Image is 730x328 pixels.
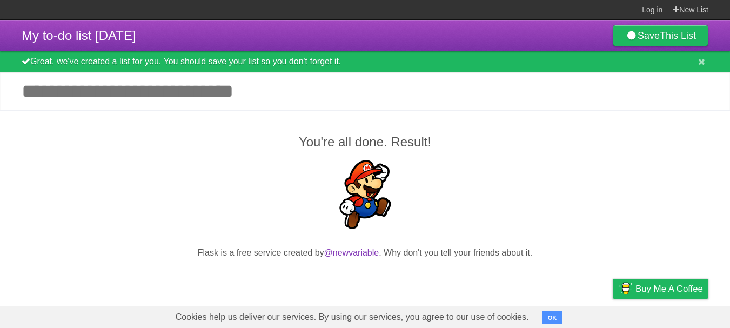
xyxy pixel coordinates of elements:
b: This List [660,30,696,41]
h2: You're all done. Result! [22,132,708,152]
img: Super Mario [331,160,400,229]
p: Flask is a free service created by . Why don't you tell your friends about it. [22,246,708,259]
button: OK [542,311,563,324]
a: @newvariable [324,248,379,257]
iframe: X Post Button [346,273,385,288]
a: SaveThis List [613,25,708,46]
span: Buy me a coffee [635,279,703,298]
span: My to-do list [DATE] [22,28,136,43]
img: Buy me a coffee [618,279,633,298]
a: Buy me a coffee [613,279,708,299]
span: Cookies help us deliver our services. By using our services, you agree to our use of cookies. [165,306,540,328]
